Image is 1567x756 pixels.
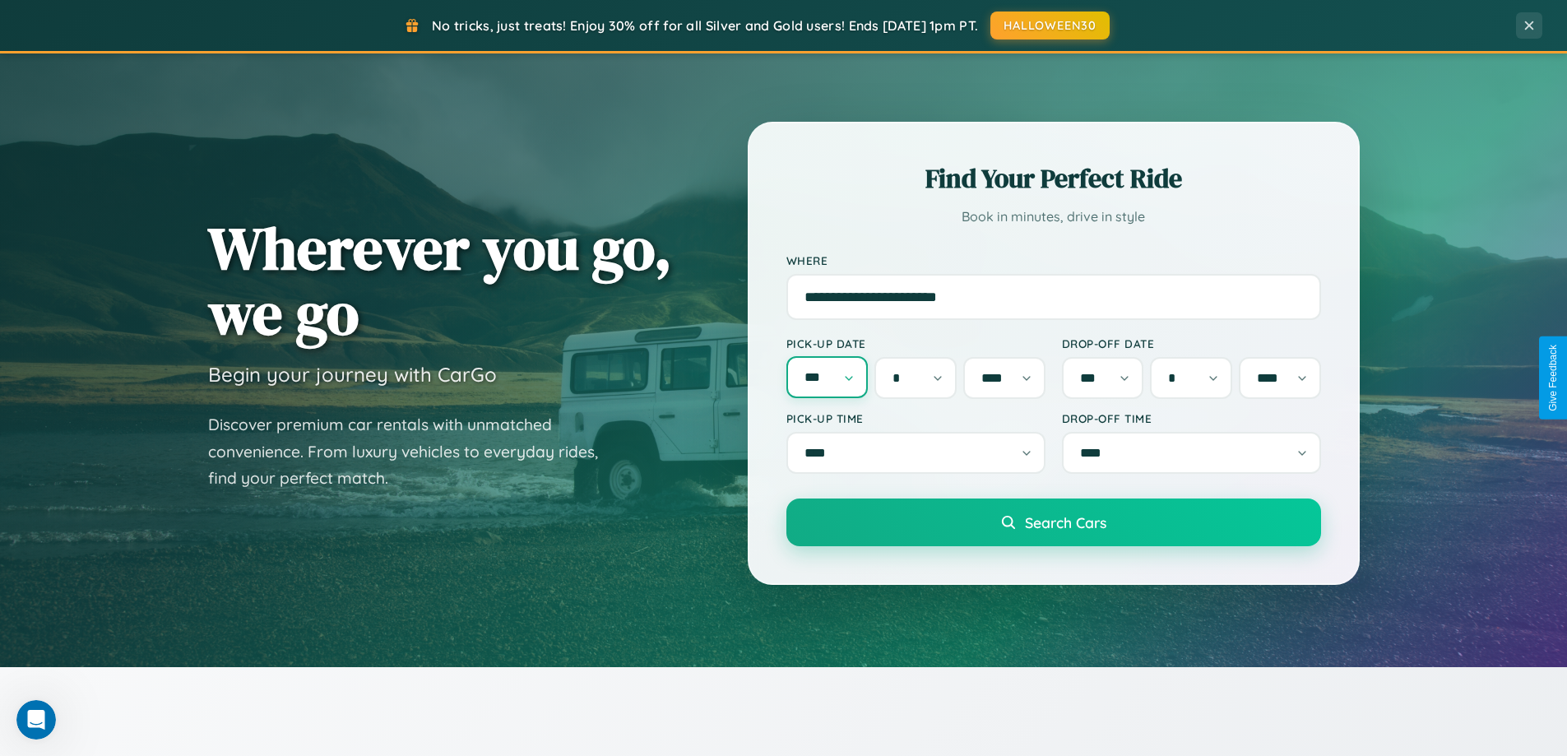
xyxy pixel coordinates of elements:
label: Pick-up Date [786,336,1045,350]
div: Give Feedback [1547,345,1559,411]
label: Drop-off Time [1062,411,1321,425]
p: Book in minutes, drive in style [786,205,1321,229]
h3: Begin your journey with CarGo [208,362,497,387]
h1: Wherever you go, we go [208,216,672,346]
label: Where [786,253,1321,267]
h2: Find Your Perfect Ride [786,160,1321,197]
button: HALLOWEEN30 [990,12,1110,39]
label: Drop-off Date [1062,336,1321,350]
button: Search Cars [786,499,1321,546]
label: Pick-up Time [786,411,1045,425]
span: Search Cars [1025,513,1106,531]
span: No tricks, just treats! Enjoy 30% off for all Silver and Gold users! Ends [DATE] 1pm PT. [432,17,978,34]
p: Discover premium car rentals with unmatched convenience. From luxury vehicles to everyday rides, ... [208,411,619,492]
iframe: Intercom live chat [16,700,56,740]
